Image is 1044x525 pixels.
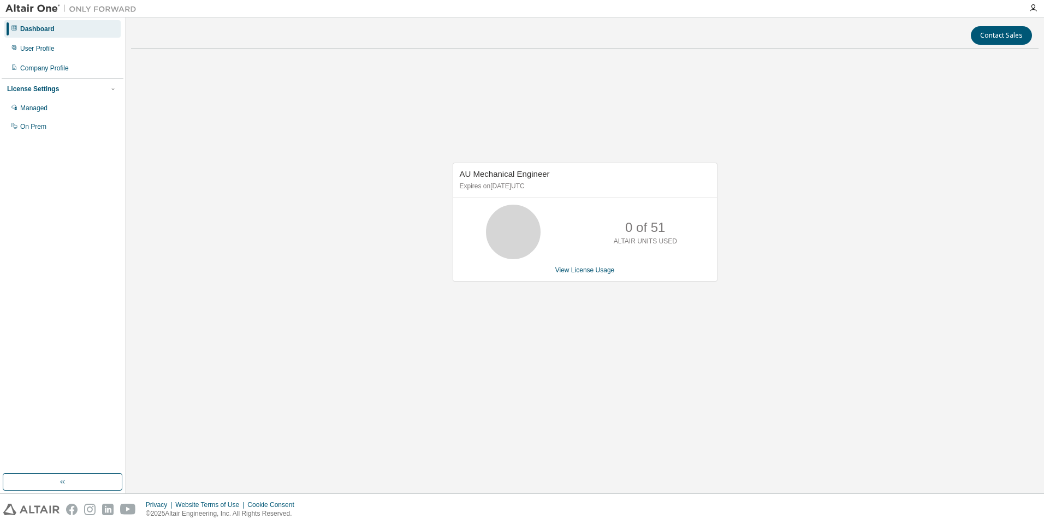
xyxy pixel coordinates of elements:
[3,504,60,515] img: altair_logo.svg
[146,509,301,518] p: © 2025 Altair Engineering, Inc. All Rights Reserved.
[20,122,46,131] div: On Prem
[146,500,175,509] div: Privacy
[555,266,615,274] a: View License Usage
[20,44,55,53] div: User Profile
[971,26,1032,45] button: Contact Sales
[175,500,247,509] div: Website Terms of Use
[625,218,665,237] p: 0 of 51
[66,504,78,515] img: facebook.svg
[120,504,136,515] img: youtube.svg
[5,3,142,14] img: Altair One
[247,500,300,509] div: Cookie Consent
[20,25,55,33] div: Dashboard
[20,104,48,112] div: Managed
[84,504,96,515] img: instagram.svg
[460,182,708,191] p: Expires on [DATE] UTC
[7,85,59,93] div: License Settings
[460,169,550,178] span: AU Mechanical Engineer
[614,237,677,246] p: ALTAIR UNITS USED
[20,64,69,73] div: Company Profile
[102,504,114,515] img: linkedin.svg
